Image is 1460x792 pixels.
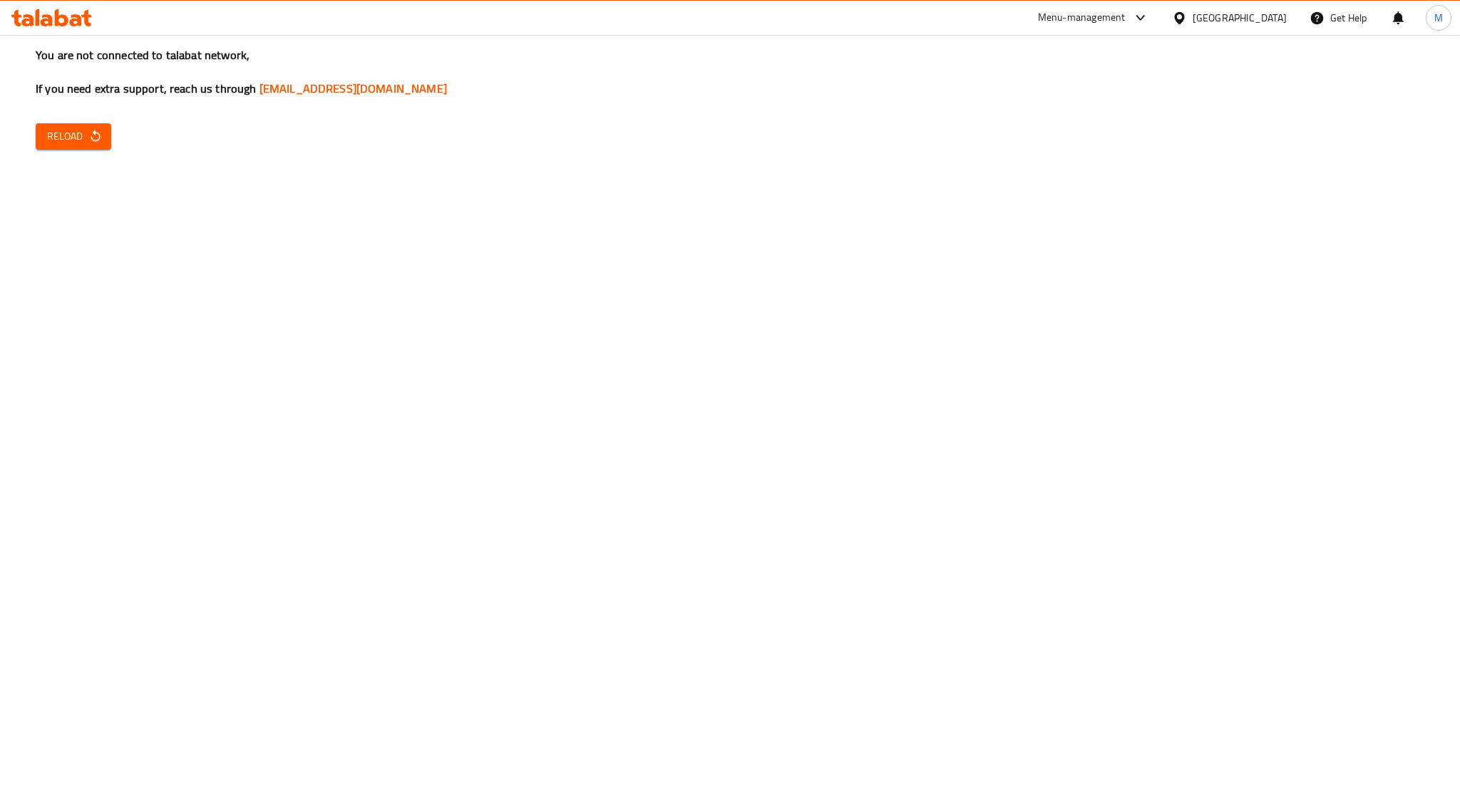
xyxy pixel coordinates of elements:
[1193,10,1287,26] div: [GEOGRAPHIC_DATA]
[36,47,1424,97] h3: You are not connected to talabat network, If you need extra support, reach us through
[259,78,447,99] a: [EMAIL_ADDRESS][DOMAIN_NAME]
[47,128,100,145] span: Reload
[36,123,111,150] button: Reload
[1434,10,1443,26] span: M
[1038,9,1126,26] div: Menu-management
